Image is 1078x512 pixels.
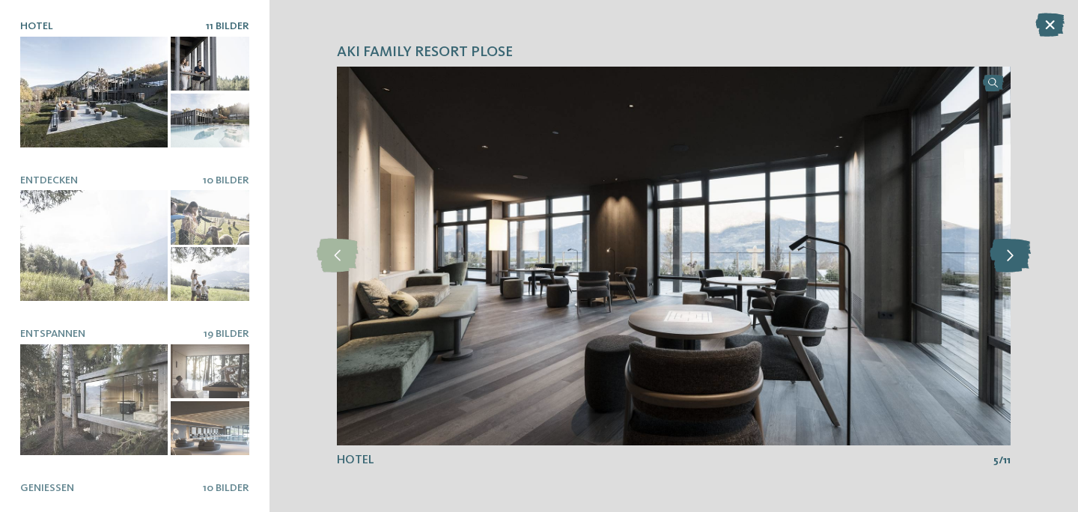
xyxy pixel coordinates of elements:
span: AKI Family Resort PLOSE [337,43,513,64]
span: 11 Bilder [206,21,249,31]
span: 19 Bilder [204,329,249,339]
span: 10 Bilder [203,175,249,186]
span: 10 Bilder [203,483,249,493]
img: AKI Family Resort PLOSE [337,67,1011,445]
span: 5 [993,453,999,468]
span: 11 [1003,453,1011,468]
span: Hotel [337,454,374,466]
span: Genießen [20,483,74,493]
span: Hotel [20,21,53,31]
span: Entdecken [20,175,78,186]
span: Entspannen [20,329,85,339]
span: / [999,453,1003,468]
